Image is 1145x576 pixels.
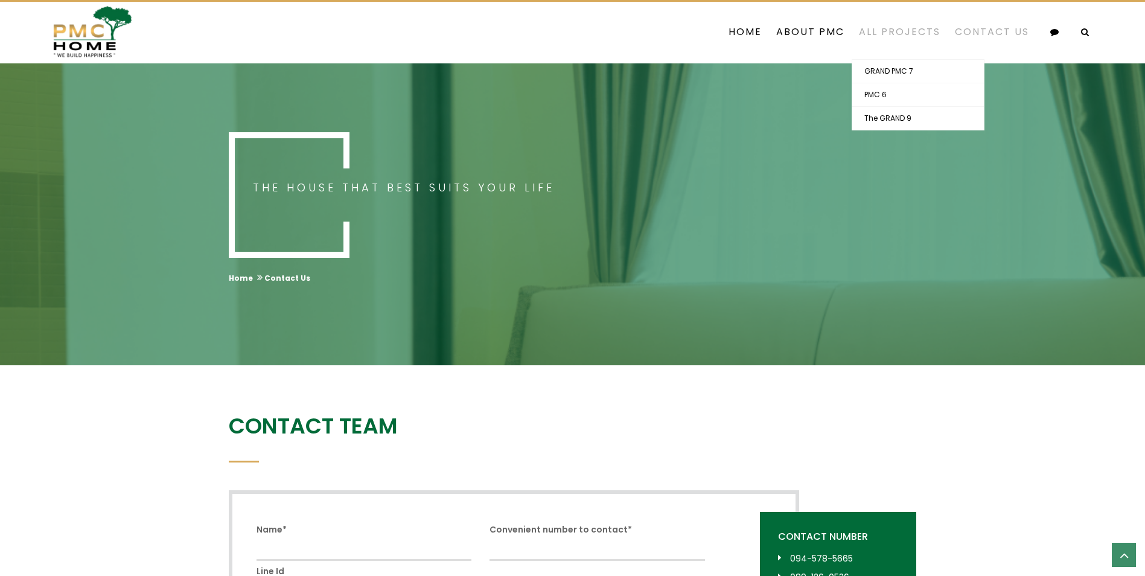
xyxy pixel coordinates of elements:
a: Home [721,5,769,59]
h2: The house that best suits your life [253,181,639,195]
h1: Contact Team [229,414,917,439]
a: Contact Us [948,5,1036,59]
img: pmc-logo [48,6,132,57]
a: GRAND PMC 7 [852,60,984,83]
h5: Contact Number [778,530,898,543]
a: Contact Us [264,273,310,283]
a: 094-578-5665 [790,552,853,565]
a: Home [229,273,253,283]
a: All Projects [852,5,948,59]
a: About PMC [769,5,852,59]
a: The GRAND 9 [852,107,984,130]
a: PMC 6 [852,83,984,106]
label: Name* [257,523,287,536]
label: Convenient number to contact* [490,523,632,536]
